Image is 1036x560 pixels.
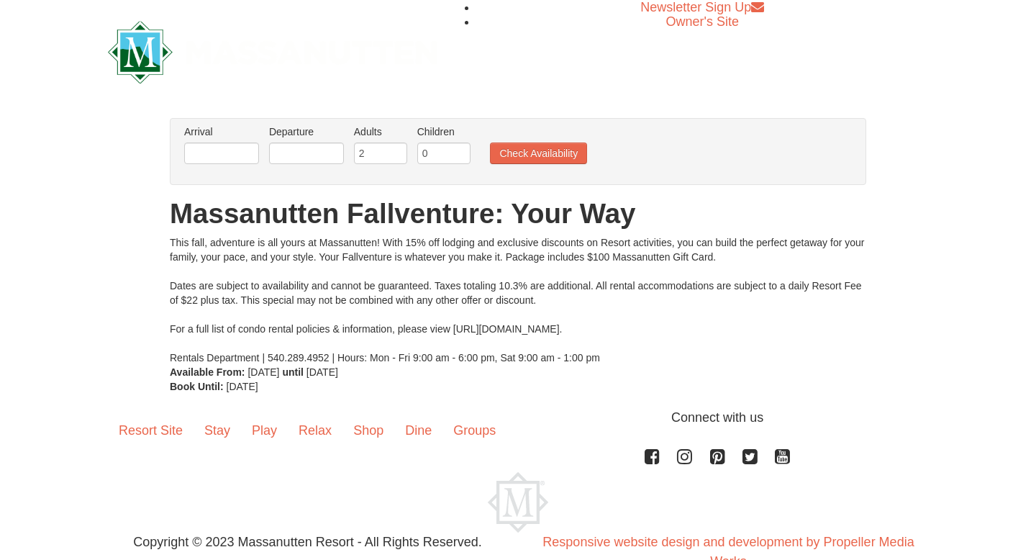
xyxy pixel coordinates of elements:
[488,472,548,533] img: Massanutten Resort Logo
[170,235,866,365] div: This fall, adventure is all yours at Massanutten! With 15% off lodging and exclusive discounts on...
[241,408,288,453] a: Play
[170,381,224,392] strong: Book Until:
[108,408,928,428] p: Connect with us
[247,366,279,378] span: [DATE]
[269,125,344,139] label: Departure
[108,21,437,83] img: Massanutten Resort Logo
[342,408,394,453] a: Shop
[184,125,259,139] label: Arrival
[666,14,739,29] a: Owner's Site
[282,366,304,378] strong: until
[306,366,338,378] span: [DATE]
[170,366,245,378] strong: Available From:
[194,408,241,453] a: Stay
[442,408,506,453] a: Groups
[354,125,407,139] label: Adults
[490,143,587,164] button: Check Availability
[227,381,258,392] span: [DATE]
[108,33,437,67] a: Massanutten Resort
[170,199,866,228] h1: Massanutten Fallventure: Your Way
[97,533,518,552] p: Copyright © 2023 Massanutten Resort - All Rights Reserved.
[288,408,342,453] a: Relax
[394,408,442,453] a: Dine
[108,408,194,453] a: Resort Site
[417,125,471,139] label: Children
